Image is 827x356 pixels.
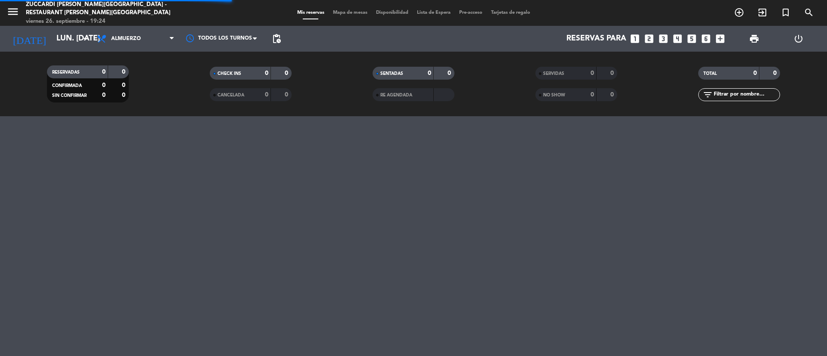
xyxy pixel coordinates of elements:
[380,93,412,97] span: RE AGENDADA
[271,34,282,44] span: pending_actions
[773,70,778,76] strong: 0
[644,33,655,44] i: looks_two
[26,17,200,26] div: viernes 26. septiembre - 19:24
[52,84,82,88] span: CONFIRMADA
[629,33,640,44] i: looks_one
[265,92,268,98] strong: 0
[793,34,804,44] i: power_settings_new
[218,71,241,76] span: CHECK INS
[543,93,565,97] span: NO SHOW
[6,29,52,48] i: [DATE]
[285,92,290,98] strong: 0
[543,71,564,76] span: SERVIDAS
[102,82,106,88] strong: 0
[218,93,244,97] span: CANCELADA
[428,70,431,76] strong: 0
[372,10,413,15] span: Disponibilidad
[700,33,712,44] i: looks_6
[102,92,106,98] strong: 0
[686,33,697,44] i: looks_5
[122,69,127,75] strong: 0
[6,5,19,18] i: menu
[753,70,757,76] strong: 0
[749,34,759,44] span: print
[804,7,814,18] i: search
[455,10,487,15] span: Pre-acceso
[265,70,268,76] strong: 0
[715,33,726,44] i: add_box
[80,34,90,44] i: arrow_drop_down
[703,71,717,76] span: TOTAL
[122,92,127,98] strong: 0
[672,33,683,44] i: looks_4
[566,34,626,43] span: Reservas para
[26,0,200,17] div: Zuccardi [PERSON_NAME][GEOGRAPHIC_DATA] - Restaurant [PERSON_NAME][GEOGRAPHIC_DATA]
[776,26,821,52] div: LOG OUT
[487,10,535,15] span: Tarjetas de regalo
[658,33,669,44] i: looks_3
[111,36,141,42] span: Almuerzo
[610,70,616,76] strong: 0
[6,5,19,21] button: menu
[285,70,290,76] strong: 0
[734,7,744,18] i: add_circle_outline
[52,93,87,98] span: SIN CONFIRMAR
[591,70,594,76] strong: 0
[780,7,791,18] i: turned_in_not
[380,71,403,76] span: SENTADAS
[448,70,453,76] strong: 0
[713,90,780,99] input: Filtrar por nombre...
[591,92,594,98] strong: 0
[293,10,329,15] span: Mis reservas
[52,70,80,74] span: RESERVADAS
[413,10,455,15] span: Lista de Espera
[329,10,372,15] span: Mapa de mesas
[703,90,713,100] i: filter_list
[102,69,106,75] strong: 0
[122,82,127,88] strong: 0
[757,7,768,18] i: exit_to_app
[610,92,616,98] strong: 0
